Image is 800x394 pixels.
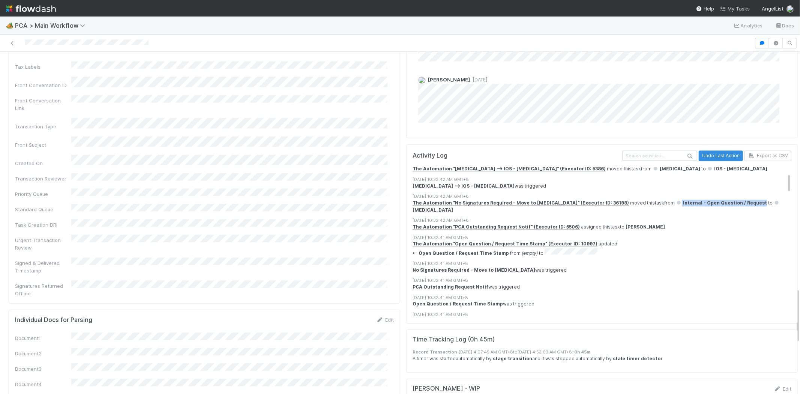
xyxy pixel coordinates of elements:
[626,224,665,230] strong: [PERSON_NAME]
[707,166,767,171] span: IOS - [MEDICAL_DATA]
[413,193,797,200] div: [DATE] 10:32:42 AM GMT+8
[413,349,797,355] div: - [DATE] 4:07:45 AM GMT+8 to [DATE] 4:53:03 AM GMT+8
[413,152,621,159] h5: Activity Log
[613,356,663,361] strong: stale timer detector
[413,295,797,301] div: [DATE] 10:32:41 AM GMT+8
[413,267,535,273] strong: No Signatures Required - Move to [MEDICAL_DATA]
[522,250,538,256] em: (empty)
[413,200,629,206] a: The Automation "No Signatures Required - Move to [MEDICAL_DATA]" (Executor ID: 36198)
[413,165,797,172] div: moved this task from to
[622,150,697,161] input: Search activities...
[413,277,797,284] div: [DATE] 10:32:41 AM GMT+8
[15,175,71,182] div: Transaction Reviewer
[762,6,783,12] span: AngelList
[15,97,71,112] div: Front Conversation Link
[428,77,470,83] span: [PERSON_NAME]
[413,260,797,267] div: [DATE] 10:32:41 AM GMT+8
[413,200,797,214] div: moved this task from to
[15,365,71,373] div: Document3
[15,350,71,357] div: Document2
[413,241,597,247] a: The Automation "Open Question / Request Time Stamp" (Executor ID: 10997)
[699,150,743,161] button: Undo Last Action
[15,316,92,324] h5: Individual Docs for Parsing
[6,22,14,29] span: 🏕️
[15,190,71,198] div: Priority Queue
[733,21,763,30] a: Analytics
[15,81,71,89] div: Front Conversation ID
[376,317,394,323] a: Edit
[413,385,480,392] h5: [PERSON_NAME] - WIP
[413,166,606,171] a: The Automation "[MEDICAL_DATA] --> IOS - [MEDICAL_DATA]" (Executor ID: 5386)
[413,224,580,230] a: The Automation "PCA Outstanding Request Notif" (Executor ID: 5506)
[696,5,714,12] div: Help
[470,77,487,83] span: [DATE]
[720,6,750,12] span: My Tasks
[413,217,797,224] div: [DATE] 10:32:42 AM GMT+8
[15,334,71,342] div: Document1
[15,123,71,130] div: Transaction Type
[413,183,515,189] strong: [MEDICAL_DATA] --> IOS - [MEDICAL_DATA]
[15,206,71,213] div: Standard Queue
[15,141,71,149] div: Front Subject
[413,311,797,318] div: [DATE] 10:32:41 AM GMT+8
[413,176,797,183] div: [DATE] 10:32:42 AM GMT+8
[413,284,488,290] strong: PCA Outstanding Request Notif
[413,336,495,343] h5: Time Tracking Log ( 0h 45m )
[413,267,797,274] div: was triggered
[413,301,503,307] strong: Open Question / Request Time Stamp
[720,5,750,12] a: My Tasks
[653,166,700,171] span: [MEDICAL_DATA]
[15,236,71,251] div: Urgent Transaction Review
[775,21,794,30] a: Docs
[15,221,71,229] div: Task Creation DRI
[418,76,426,84] img: avatar_dd78c015-5c19-403d-b5d7-976f9c2ba6b3.png
[413,355,797,362] div: A timer was started automatically by and it was stopped automatically by
[413,241,797,256] div: updated:
[413,200,780,212] span: [MEDICAL_DATA]
[419,250,509,256] strong: Open Question / Request Time Stamp
[15,22,89,29] span: PCA > Main Workflow
[413,284,797,290] div: was triggered
[6,2,56,15] img: logo-inverted-e16ddd16eac7371096b0.svg
[413,349,457,355] strong: Record Transaction
[493,356,532,361] strong: stage transition
[15,282,71,297] div: Signatures Returned Offline
[413,183,797,189] div: was triggered
[774,386,791,392] a: Edit
[419,248,797,257] li: from to
[676,200,767,206] span: Internal - Open Question / Request
[572,349,590,355] strong: - 0h 45m
[413,235,797,241] div: [DATE] 10:32:41 AM GMT+8
[413,224,797,230] div: assigned this task to
[744,150,791,161] button: Export as CSV
[15,380,71,388] div: Document4
[15,159,71,167] div: Created On
[15,259,71,274] div: Signed & Delivered Timestamp
[786,5,794,13] img: avatar_5106bb14-94e9-4897-80de-6ae81081f36d.png
[15,63,71,71] div: Tax Labels
[413,301,797,307] div: was triggered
